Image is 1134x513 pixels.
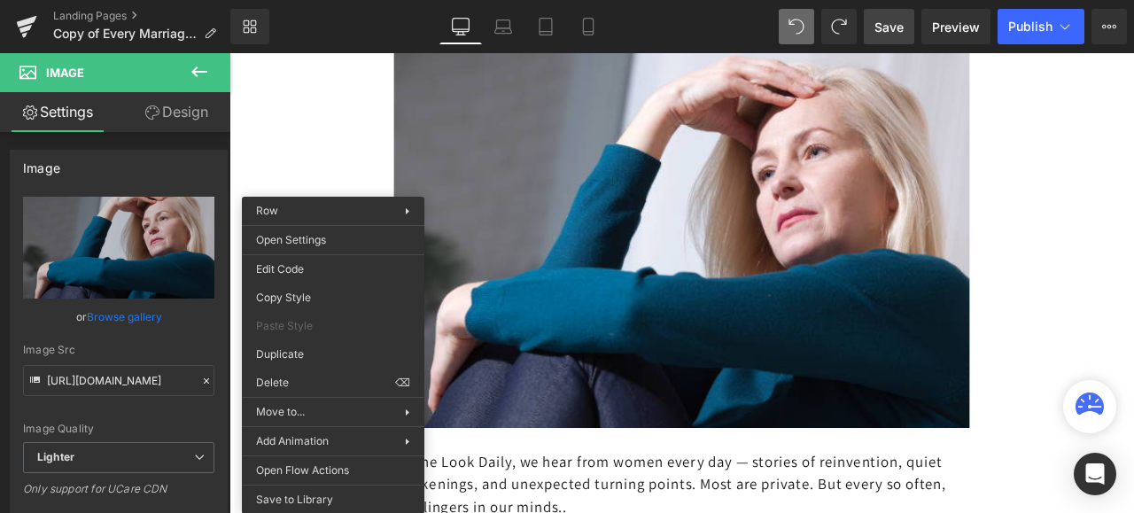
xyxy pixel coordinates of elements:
[439,9,482,44] a: Desktop
[779,9,814,44] button: Undo
[874,18,904,36] span: Save
[1008,19,1052,34] span: Publish
[256,375,395,391] span: Delete
[23,423,214,435] div: Image Quality
[256,433,405,449] span: Add Animation
[230,9,269,44] a: New Library
[256,290,410,306] span: Copy Style
[256,318,410,334] span: Paste Style
[37,450,74,463] b: Lighter
[256,404,405,420] span: Move to...
[256,204,278,217] span: Row
[23,344,214,356] div: Image Src
[524,9,567,44] a: Tablet
[256,462,410,478] span: Open Flow Actions
[482,9,524,44] a: Laptop
[53,9,230,23] a: Landing Pages
[932,18,980,36] span: Preview
[821,9,857,44] button: Redo
[998,9,1084,44] button: Publish
[23,151,60,175] div: Image
[256,346,410,362] span: Duplicate
[46,66,84,80] span: Image
[1091,9,1127,44] button: More
[395,375,410,391] span: ⌫
[53,27,197,41] span: Copy of Every Marriage Has Secrets
[567,9,610,44] a: Mobile
[23,365,214,396] input: Link
[921,9,990,44] a: Preview
[23,307,214,326] div: or
[256,492,410,508] span: Save to Library
[1074,453,1116,495] div: Open Intercom Messenger
[256,261,410,277] span: Edit Code
[23,482,214,508] div: Only support for UCare CDN
[119,92,234,132] a: Design
[87,301,162,332] a: Browse gallery
[256,232,410,248] span: Open Settings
